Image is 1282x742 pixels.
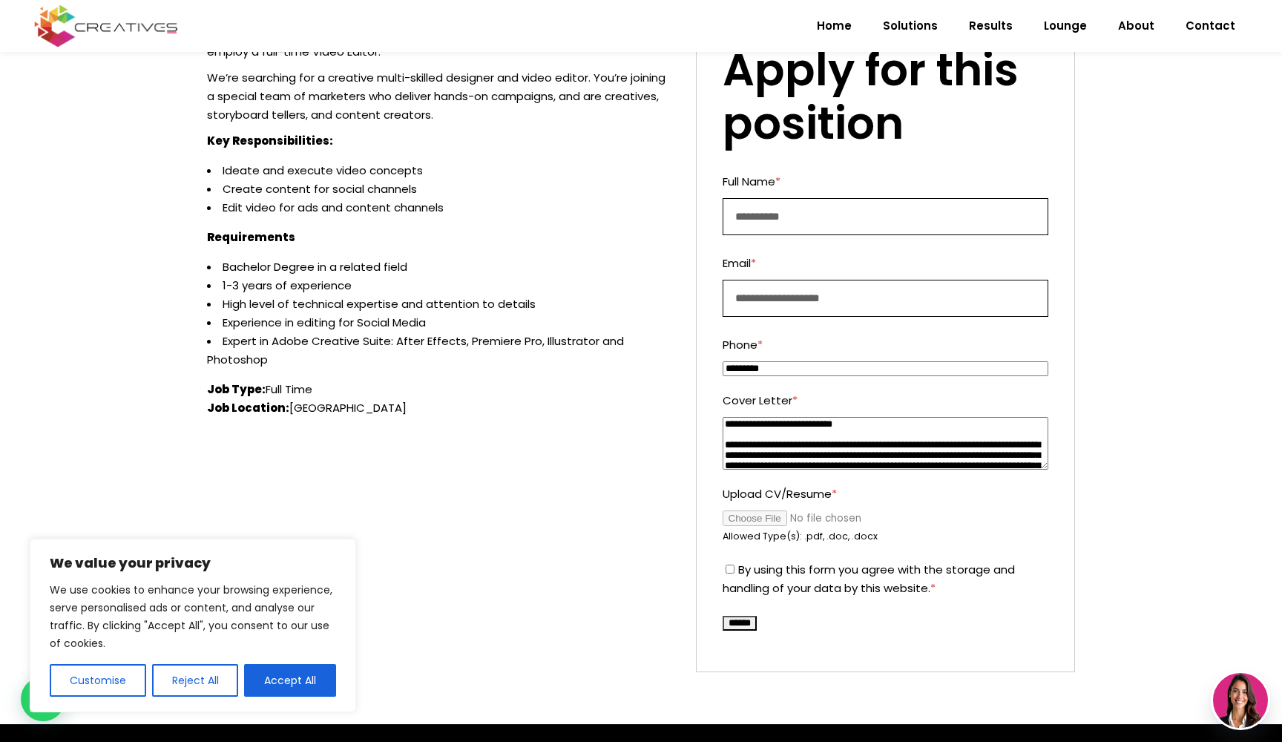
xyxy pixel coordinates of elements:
[207,180,674,198] li: Create content for social channels
[50,581,336,652] p: We use cookies to enhance your browsing experience, serve personalised ads or content, and analys...
[1213,673,1268,728] img: agent
[244,664,336,697] button: Accept All
[883,7,938,45] span: Solutions
[1186,7,1235,45] span: Contact
[801,7,867,45] a: Home
[207,198,674,217] li: Edit video for ads and content channels
[1118,7,1154,45] span: About
[207,276,674,295] li: 1-3 years of experience
[723,562,1015,596] label: By using this form you agree with the storage and handling of your data by this website.
[50,664,146,697] button: Customise
[723,43,1049,150] h2: Apply for this position
[289,400,407,416] span: [GEOGRAPHIC_DATA]
[207,400,289,416] strong: Job Location:
[1170,7,1251,45] a: Contact
[266,381,312,397] span: Full Time
[867,7,953,45] a: Solutions
[817,7,852,45] span: Home
[207,68,674,124] p: We’re searching for a creative multi-skilled designer and video editor. You’re joining a special ...
[723,530,878,542] small: Allowed Type(s): .pdf, .doc, .docx
[969,7,1013,45] span: Results
[207,313,674,332] li: Experience in editing for Social Media
[953,7,1028,45] a: Results
[723,485,1049,503] label: Upload CV/Resume
[30,539,356,712] div: We value your privacy
[31,3,181,49] img: Creatives
[1102,7,1170,45] a: About
[723,391,1049,410] label: Cover Letter
[723,335,1049,354] label: Phone
[207,133,333,148] strong: Key Responsibilities:
[1028,7,1102,45] a: Lounge
[152,664,239,697] button: Reject All
[21,677,65,721] div: WhatsApp contact
[207,229,295,245] strong: Requirements
[1044,7,1087,45] span: Lounge
[207,332,674,369] li: Expert in Adobe Creative Suite: After Effects, Premiere Pro, Illustrator and Photoshop
[207,381,266,397] strong: Job Type:
[207,257,674,276] li: Bachelor Degree in a related field
[207,295,674,313] li: High level of technical expertise and attention to details
[207,161,674,180] li: Ideate and execute video concepts
[723,172,1049,191] label: Full Name
[723,254,1049,272] label: Email
[50,554,336,572] p: We value your privacy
